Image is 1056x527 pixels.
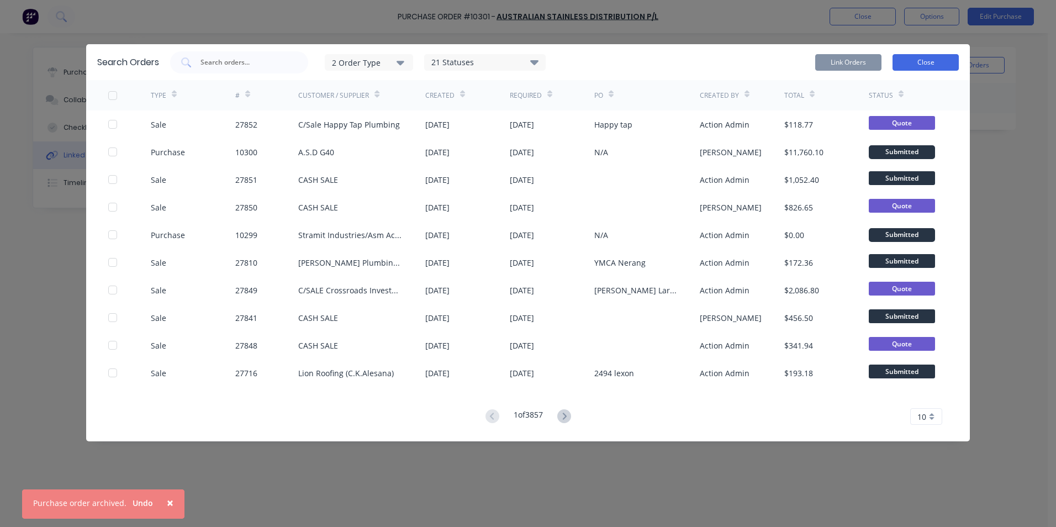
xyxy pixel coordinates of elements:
[235,284,257,296] div: 27849
[700,146,762,158] div: [PERSON_NAME]
[235,91,240,101] div: #
[784,91,804,101] div: Total
[151,284,166,296] div: Sale
[425,340,450,351] div: [DATE]
[97,56,159,69] div: Search Orders
[510,229,534,241] div: [DATE]
[151,340,166,351] div: Sale
[869,228,935,242] div: Submitted
[425,202,450,213] div: [DATE]
[235,202,257,213] div: 27850
[784,284,819,296] div: $2,086.80
[784,174,819,186] div: $1,052.40
[298,284,403,296] div: C/SALE Crossroads Investment Trust T/A FOLDAHOME [GEOGRAPHIC_DATA]
[298,340,338,351] div: CASH SALE
[199,57,291,68] input: Search orders...
[425,257,450,268] div: [DATE]
[325,54,413,71] button: 2 Order Type
[298,312,338,324] div: CASH SALE
[869,365,935,378] span: Submitted
[594,119,632,130] div: Happy tap
[425,146,450,158] div: [DATE]
[594,367,634,379] div: 2494 lexon
[784,202,813,213] div: $826.65
[235,174,257,186] div: 27851
[298,174,338,186] div: CASH SALE
[917,411,926,423] span: 10
[235,146,257,158] div: 10300
[235,119,257,130] div: 27852
[298,257,403,268] div: [PERSON_NAME] Plumbing & Electrical
[298,202,338,213] div: CASH SALE
[425,119,450,130] div: [DATE]
[869,116,935,130] span: Quote
[510,119,534,130] div: [DATE]
[151,174,166,186] div: Sale
[33,497,126,509] div: Purchase order archived.
[510,91,542,101] div: Required
[235,367,257,379] div: 27716
[298,119,400,130] div: C/Sale Happy Tap Plumbing
[425,312,450,324] div: [DATE]
[510,340,534,351] div: [DATE]
[126,495,159,512] button: Undo
[594,257,646,268] div: YMCA Nerang
[700,174,749,186] div: Action Admin
[510,257,534,268] div: [DATE]
[510,174,534,186] div: [DATE]
[700,284,749,296] div: Action Admin
[151,91,166,101] div: TYPE
[784,340,813,351] div: $341.94
[893,54,959,71] button: Close
[425,367,450,379] div: [DATE]
[784,257,813,268] div: $172.36
[156,489,184,516] button: Close
[235,340,257,351] div: 27848
[298,229,403,241] div: Stramit Industries/Asm Acc 31105
[510,146,534,158] div: [DATE]
[869,337,935,351] span: Quote
[151,367,166,379] div: Sale
[425,174,450,186] div: [DATE]
[235,257,257,268] div: 27810
[700,367,749,379] div: Action Admin
[869,145,935,159] div: Submitted
[784,119,813,130] div: $118.77
[167,495,173,510] span: ×
[332,56,406,68] div: 2 Order Type
[510,367,534,379] div: [DATE]
[869,91,893,101] div: Status
[151,229,185,241] div: Purchase
[151,146,185,158] div: Purchase
[784,146,823,158] div: $11,760.10
[151,312,166,324] div: Sale
[151,202,166,213] div: Sale
[425,229,450,241] div: [DATE]
[425,91,455,101] div: Created
[784,367,813,379] div: $193.18
[510,312,534,324] div: [DATE]
[514,409,543,425] div: 1 of 3857
[594,91,603,101] div: PO
[784,229,804,241] div: $0.00
[869,254,935,268] span: Submitted
[869,309,935,323] span: Submitted
[510,284,534,296] div: [DATE]
[298,367,394,379] div: Lion Roofing (C.K.Alesana)
[700,257,749,268] div: Action Admin
[700,312,762,324] div: [PERSON_NAME]
[869,171,935,185] span: Submitted
[869,282,935,296] span: Quote
[700,340,749,351] div: Action Admin
[700,91,739,101] div: Created By
[235,229,257,241] div: 10299
[784,312,813,324] div: $456.50
[700,119,749,130] div: Action Admin
[151,257,166,268] div: Sale
[815,54,881,71] button: Link Orders
[700,202,762,213] div: [PERSON_NAME]
[298,146,334,158] div: A.S.D G40
[700,229,749,241] div: Action Admin
[869,199,935,213] span: Quote
[235,312,257,324] div: 27841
